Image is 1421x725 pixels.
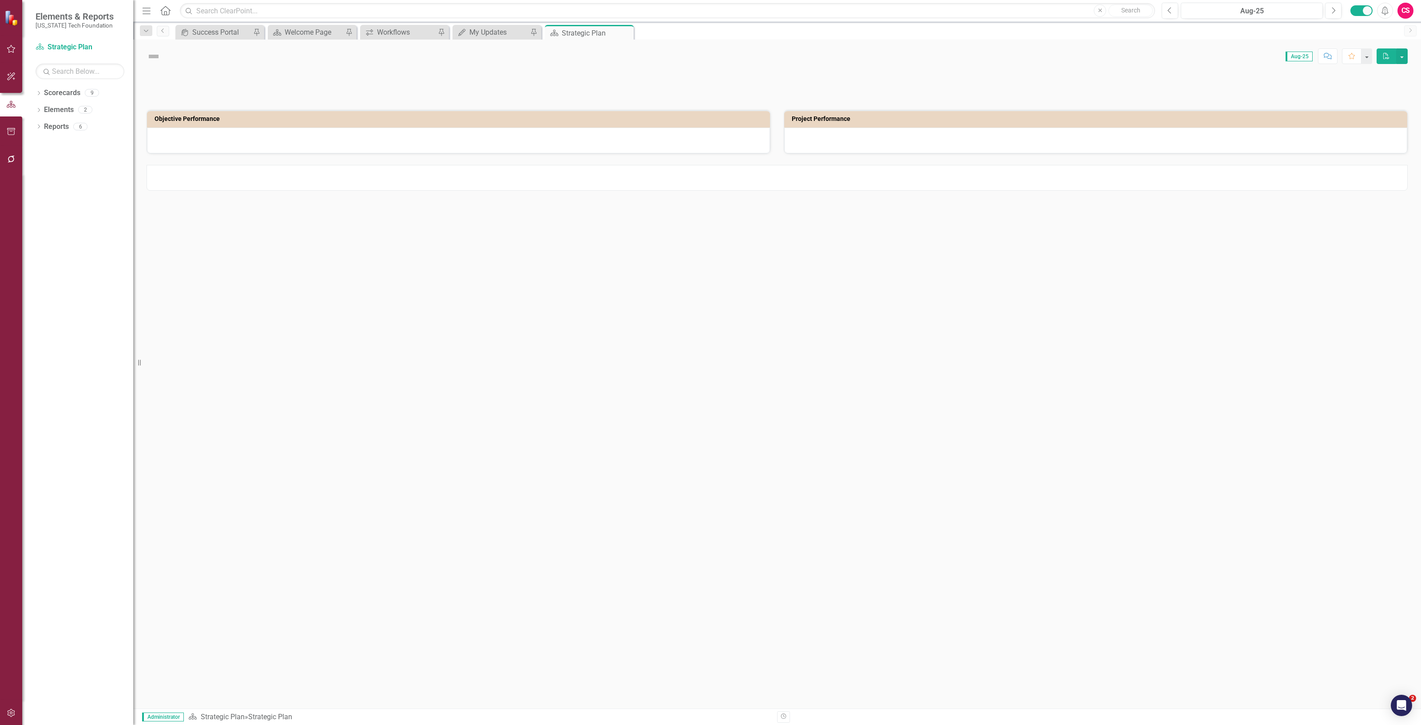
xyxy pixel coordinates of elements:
[1391,695,1412,716] div: Open Intercom Messenger
[285,27,343,38] div: Welcome Page
[1121,7,1140,14] span: Search
[147,49,161,64] img: Not Defined
[377,27,436,38] div: Workflows
[44,88,80,98] a: Scorecards
[192,27,251,38] div: Success Portal
[1184,6,1320,16] div: Aug-25
[562,28,631,39] div: Strategic Plan
[1181,3,1323,19] button: Aug-25
[142,713,184,721] span: Administrator
[44,122,69,132] a: Reports
[792,116,1403,122] h3: Project Performance
[85,89,99,97] div: 9
[36,42,124,52] a: Strategic Plan
[44,105,74,115] a: Elements
[36,11,114,22] span: Elements & Reports
[270,27,343,38] a: Welcome Page
[155,116,766,122] h3: Objective Performance
[1409,695,1416,702] span: 2
[73,123,87,130] div: 6
[36,64,124,79] input: Search Below...
[201,713,245,721] a: Strategic Plan
[78,106,92,114] div: 2
[1286,52,1313,61] span: Aug-25
[455,27,528,38] a: My Updates
[4,9,20,26] img: ClearPoint Strategy
[362,27,436,38] a: Workflows
[469,27,528,38] div: My Updates
[36,22,114,29] small: [US_STATE] Tech Foundation
[248,713,292,721] div: Strategic Plan
[188,712,770,722] div: »
[1108,4,1153,17] button: Search
[178,27,251,38] a: Success Portal
[1397,3,1413,19] button: CS
[180,3,1155,19] input: Search ClearPoint...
